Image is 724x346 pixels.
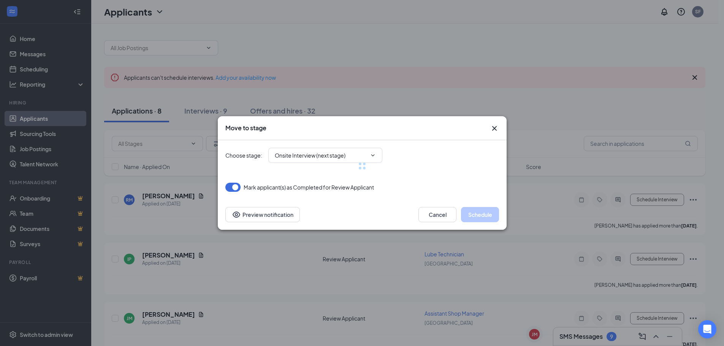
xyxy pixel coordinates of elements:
[232,210,241,219] svg: Eye
[490,124,499,133] svg: Cross
[490,124,499,133] button: Close
[225,124,266,132] h3: Move to stage
[461,207,499,222] button: Schedule
[418,207,456,222] button: Cancel
[698,320,716,338] div: Open Intercom Messenger
[225,207,300,222] button: Preview notificationEye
